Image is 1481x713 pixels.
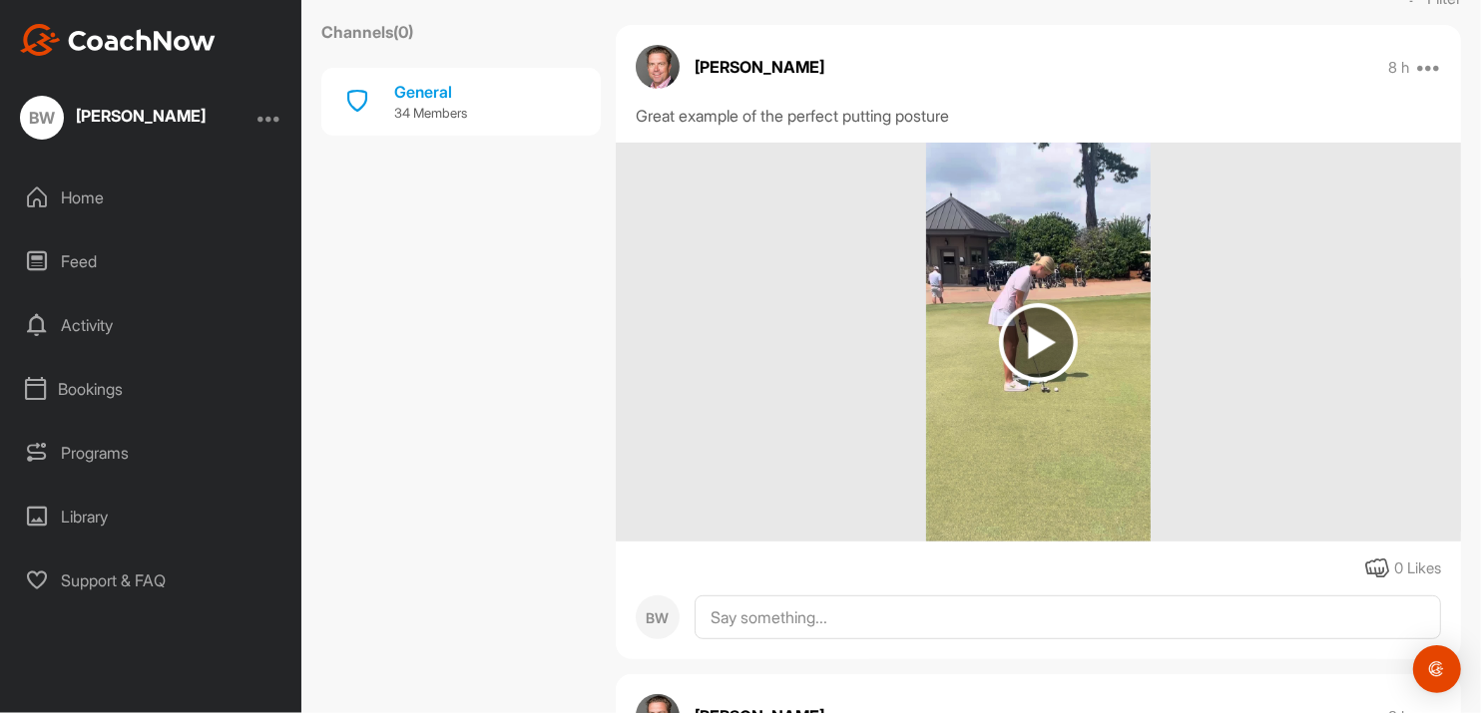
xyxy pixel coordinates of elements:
img: avatar [636,45,680,89]
div: General [394,80,467,104]
div: Activity [11,300,292,350]
div: Bookings [11,364,292,414]
img: CoachNow [20,24,216,56]
p: 34 Members [394,104,467,124]
p: [PERSON_NAME] [695,55,824,79]
p: 8 h [1389,58,1410,78]
img: play [999,303,1078,382]
div: Feed [11,236,292,286]
div: Library [11,492,292,541]
img: media [926,143,1151,541]
div: Home [11,173,292,222]
div: BW [20,96,64,140]
div: BW [636,595,680,639]
div: 0 Likes [1394,557,1441,580]
label: Channels ( 0 ) [321,20,413,44]
div: [PERSON_NAME] [76,108,206,124]
div: Great example of the perfect putting posture [636,104,1441,128]
div: Support & FAQ [11,555,292,605]
div: Open Intercom Messenger [1413,645,1461,693]
div: Programs [11,428,292,478]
